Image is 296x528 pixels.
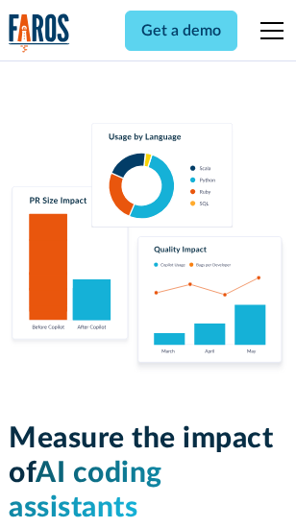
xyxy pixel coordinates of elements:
h1: Measure the impact of [9,421,287,525]
div: menu [249,8,287,54]
a: Get a demo [125,11,237,51]
img: Logo of the analytics and reporting company Faros. [9,13,70,53]
span: AI coding assistants [9,459,162,522]
img: Charts tracking GitHub Copilot's usage and impact on velocity and quality [9,123,287,375]
a: home [9,13,70,53]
